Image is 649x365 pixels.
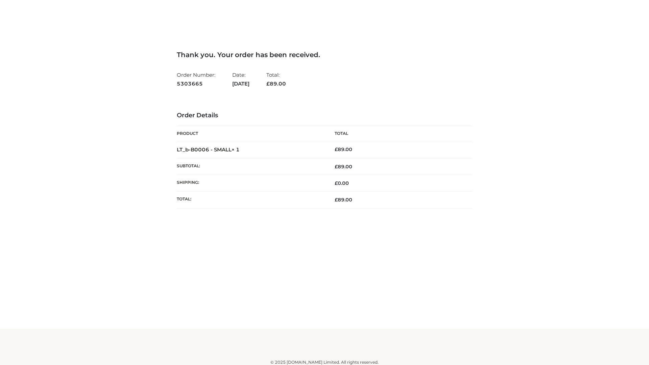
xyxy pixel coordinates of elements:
[335,164,338,170] span: £
[335,197,352,203] span: 89.00
[177,69,215,90] li: Order Number:
[177,51,472,59] h3: Thank you. Your order has been received.
[232,69,249,90] li: Date:
[335,146,352,152] bdi: 89.00
[232,79,249,88] strong: [DATE]
[177,158,324,175] th: Subtotal:
[177,112,472,119] h3: Order Details
[335,180,349,186] bdi: 0.00
[266,80,270,87] span: £
[335,164,352,170] span: 89.00
[335,197,338,203] span: £
[324,126,472,141] th: Total
[177,175,324,192] th: Shipping:
[266,80,286,87] span: 89.00
[232,146,240,153] strong: × 1
[177,126,324,141] th: Product
[335,146,338,152] span: £
[177,192,324,208] th: Total:
[266,69,286,90] li: Total:
[335,180,338,186] span: £
[177,79,215,88] strong: 5303665
[177,146,240,153] strong: LT_b-B0006 - SMALL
